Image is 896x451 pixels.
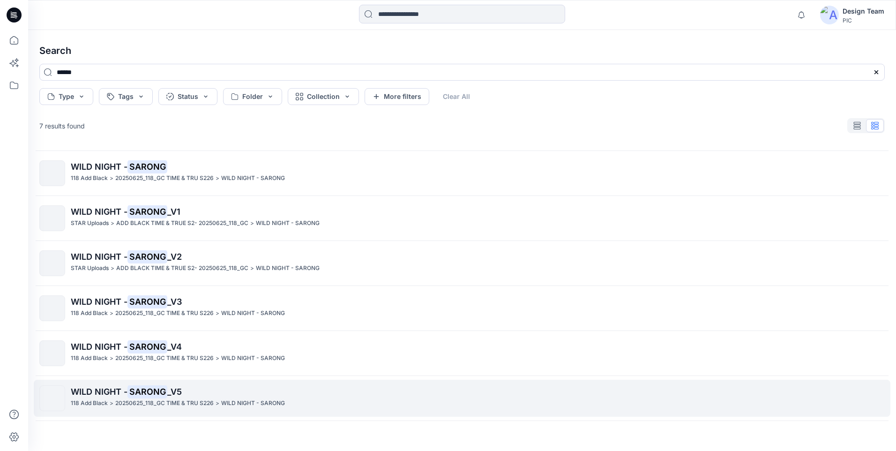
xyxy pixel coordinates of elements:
[256,218,320,228] p: WILD NIGHT - SARONG
[111,263,114,273] p: >
[34,200,890,237] a: WILD NIGHT -SARONG_V1STAR Uploads>ADD BLACK TIME & TRUE S2- 20250625_118_GC>WILD NIGHT - SARONG
[71,218,109,228] p: STAR Uploads
[221,353,285,363] p: WILD NIGHT - SARONG
[71,353,108,363] p: 118 Add Black
[110,173,113,183] p: >
[127,205,167,218] mark: SARONG
[110,308,113,318] p: >
[34,380,890,417] a: WILD NIGHT -SARONG_V5118 Add Black>20250625_118_GC TIME & TRU S226>WILD NIGHT - SARONG
[127,340,167,353] mark: SARONG
[843,6,884,17] div: Design Team
[167,387,182,397] span: _V5
[167,297,182,307] span: _V3
[256,263,320,273] p: WILD NIGHT - SARONG
[71,308,108,318] p: 118 Add Black
[110,398,113,408] p: >
[127,295,167,308] mark: SARONG
[216,353,219,363] p: >
[71,387,127,397] span: WILD NIGHT -
[71,173,108,183] p: 118 Add Black
[250,218,254,228] p: >
[39,121,85,131] p: 7 results found
[32,38,892,64] h4: Search
[127,160,167,173] mark: SARONG
[115,308,214,318] p: 20250625_118_GC TIME & TRU S226
[216,398,219,408] p: >
[216,173,219,183] p: >
[34,155,890,192] a: WILD NIGHT -SARONG118 Add Black>20250625_118_GC TIME & TRU S226>WILD NIGHT - SARONG
[158,88,217,105] button: Status
[34,290,890,327] a: WILD NIGHT -SARONG_V3118 Add Black>20250625_118_GC TIME & TRU S226>WILD NIGHT - SARONG
[71,297,127,307] span: WILD NIGHT -
[820,6,839,24] img: avatar
[34,245,890,282] a: WILD NIGHT -SARONG_V2STAR Uploads>ADD BLACK TIME & TRUE S2- 20250625_118_GC>WILD NIGHT - SARONG
[99,88,153,105] button: Tags
[71,398,108,408] p: 118 Add Black
[71,263,109,273] p: STAR Uploads
[116,218,248,228] p: ADD BLACK TIME & TRUE S2- 20250625_118_GC
[71,162,127,172] span: WILD NIGHT -
[127,385,167,398] mark: SARONG
[288,88,359,105] button: Collection
[250,263,254,273] p: >
[167,252,182,262] span: _V2
[223,88,282,105] button: Folder
[34,335,890,372] a: WILD NIGHT -SARONG_V4118 Add Black>20250625_118_GC TIME & TRU S226>WILD NIGHT - SARONG
[127,250,167,263] mark: SARONG
[116,263,248,273] p: ADD BLACK TIME & TRUE S2- 20250625_118_GC
[115,353,214,363] p: 20250625_118_GC TIME & TRU S226
[111,218,114,228] p: >
[843,17,884,24] div: PIC
[71,207,127,217] span: WILD NIGHT -
[71,252,127,262] span: WILD NIGHT -
[216,308,219,318] p: >
[110,353,113,363] p: >
[167,342,182,352] span: _V4
[71,342,127,352] span: WILD NIGHT -
[365,88,429,105] button: More filters
[115,173,214,183] p: 20250625_118_GC TIME & TRU S226
[221,398,285,408] p: WILD NIGHT - SARONG
[221,308,285,318] p: WILD NIGHT - SARONG
[221,173,285,183] p: WILD NIGHT - SARONG
[39,88,93,105] button: Type
[167,207,180,217] span: _V1
[115,398,214,408] p: 20250625_118_GC TIME & TRU S226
